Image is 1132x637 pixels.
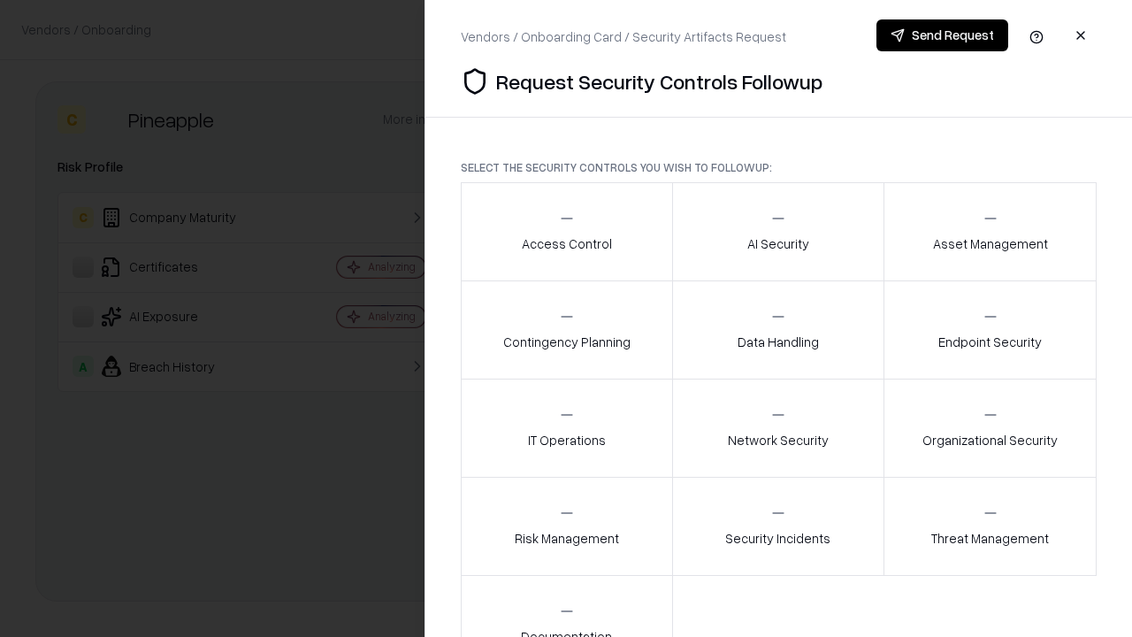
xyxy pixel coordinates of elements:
button: Risk Management [461,477,673,576]
button: Network Security [672,379,885,478]
p: Endpoint Security [938,333,1042,351]
button: Asset Management [883,182,1097,281]
p: Security Incidents [725,529,830,548]
button: Organizational Security [883,379,1097,478]
button: Endpoint Security [883,280,1097,380]
p: Network Security [728,431,829,449]
button: AI Security [672,182,885,281]
p: IT Operations [528,431,606,449]
p: Contingency Planning [503,333,631,351]
p: Select the security controls you wish to followup: [461,160,1097,175]
p: Request Security Controls Followup [496,67,822,96]
button: IT Operations [461,379,673,478]
p: Threat Management [931,529,1049,548]
p: Data Handling [738,333,819,351]
button: Threat Management [883,477,1097,576]
p: AI Security [747,234,809,253]
p: Access Control [522,234,612,253]
button: Contingency Planning [461,280,673,380]
button: Send Request [876,19,1008,51]
div: Vendors / Onboarding Card / Security Artifacts Request [461,27,786,46]
button: Access Control [461,182,673,281]
p: Asset Management [933,234,1048,253]
button: Data Handling [672,280,885,380]
p: Risk Management [515,529,619,548]
button: Security Incidents [672,477,885,576]
p: Organizational Security [922,431,1058,449]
